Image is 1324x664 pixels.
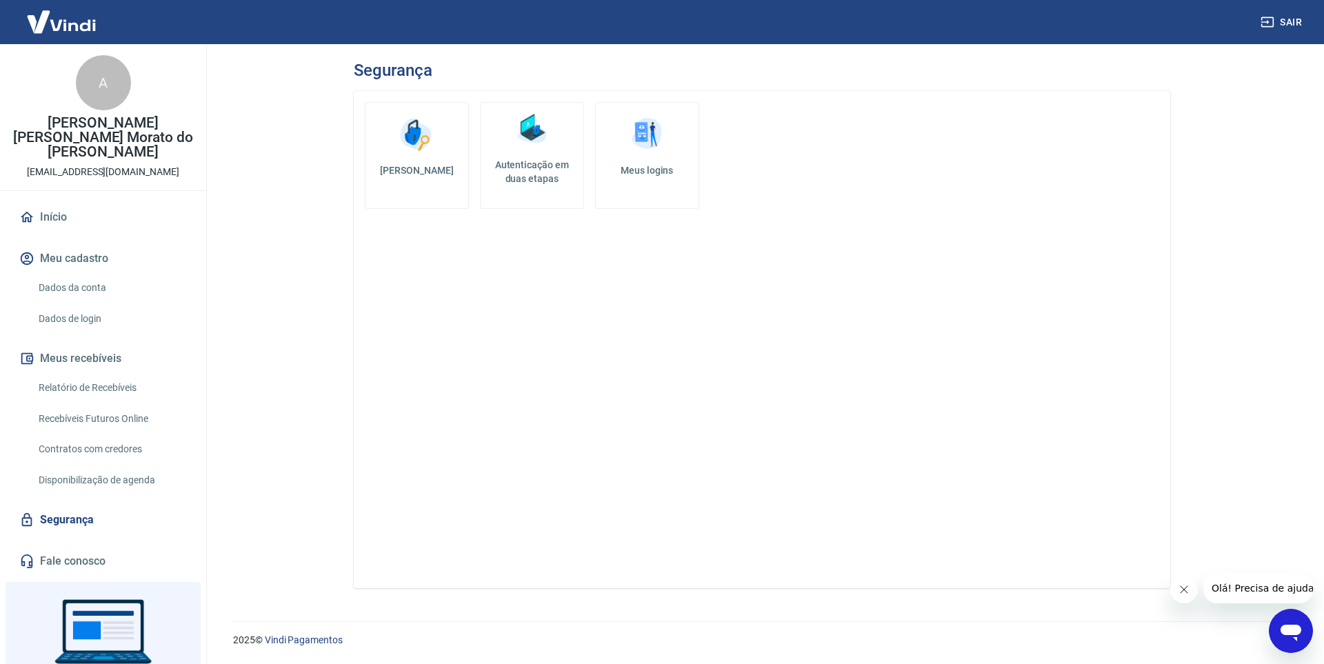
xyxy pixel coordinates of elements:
[33,274,190,302] a: Dados da conta
[1269,609,1313,653] iframe: Botão para abrir a janela de mensagens
[233,633,1291,647] p: 2025 ©
[17,505,190,535] a: Segurança
[33,374,190,402] a: Relatório de Recebíveis
[480,102,584,209] a: Autenticação em duas etapas
[265,634,343,645] a: Vindi Pagamentos
[17,546,190,576] a: Fale conosco
[1203,573,1313,603] iframe: Mensagem da empresa
[76,55,131,110] div: A
[33,466,190,494] a: Disponibilização de agenda
[595,102,699,209] a: Meus logins
[27,165,179,179] p: [EMAIL_ADDRESS][DOMAIN_NAME]
[511,108,552,150] img: Autenticação em duas etapas
[11,116,195,159] p: [PERSON_NAME] [PERSON_NAME] Morato do [PERSON_NAME]
[17,343,190,374] button: Meus recebíveis
[33,435,190,463] a: Contratos com credores
[377,163,457,177] h5: [PERSON_NAME]
[1258,10,1307,35] button: Sair
[33,405,190,433] a: Recebíveis Futuros Online
[396,114,437,155] img: Alterar senha
[486,158,578,185] h5: Autenticação em duas etapas
[33,305,190,333] a: Dados de login
[17,243,190,274] button: Meu cadastro
[365,102,469,209] a: [PERSON_NAME]
[607,163,688,177] h5: Meus logins
[1170,576,1198,603] iframe: Fechar mensagem
[8,10,116,21] span: Olá! Precisa de ajuda?
[626,114,668,155] img: Meus logins
[17,1,106,43] img: Vindi
[17,202,190,232] a: Início
[354,61,432,80] h3: Segurança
